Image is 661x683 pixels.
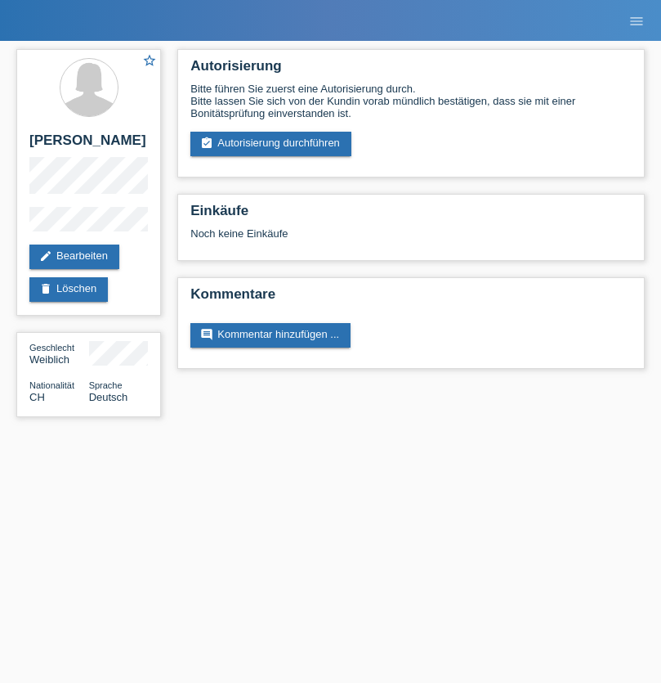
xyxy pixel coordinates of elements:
i: star_border [142,53,157,68]
a: editBearbeiten [29,245,119,269]
div: Noch keine Einkäufe [190,227,632,252]
a: menu [620,16,653,25]
div: Bitte führen Sie zuerst eine Autorisierung durch. Bitte lassen Sie sich von der Kundin vorab münd... [190,83,632,119]
div: Weiblich [29,341,89,366]
span: Sprache [89,380,123,390]
span: Schweiz [29,391,45,403]
a: star_border [142,53,157,70]
i: delete [39,282,52,295]
h2: Kommentare [190,286,632,311]
span: Nationalität [29,380,74,390]
span: Deutsch [89,391,128,403]
i: edit [39,249,52,263]
a: commentKommentar hinzufügen ... [190,323,351,348]
i: comment [200,328,213,341]
i: assignment_turned_in [200,137,213,150]
h2: [PERSON_NAME] [29,133,148,157]
span: Geschlecht [29,343,74,353]
a: assignment_turned_inAutorisierung durchführen [190,132,351,156]
h2: Autorisierung [190,58,632,83]
i: menu [628,13,645,29]
h2: Einkäufe [190,203,632,227]
a: deleteLöschen [29,277,108,302]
